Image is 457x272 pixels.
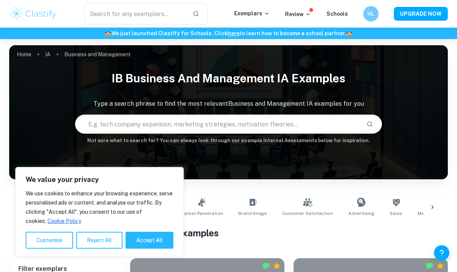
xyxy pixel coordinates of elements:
span: Sales [390,210,402,217]
h6: Not sure what to search for? You can always look through our example Internal Assessments below f... [9,137,448,144]
span: Customer Satisfaction [282,210,333,217]
img: Marked [426,262,433,270]
button: Accept All [126,232,173,249]
div: Premium [436,262,444,270]
button: UPGRADE NOW [394,7,448,21]
p: We value your privacy [26,175,173,184]
h1: All Business and Management IA Examples [31,226,426,240]
button: HL [363,6,379,21]
a: Home [17,49,31,60]
span: Marketing [418,210,440,217]
a: Cookie Policy [47,218,82,224]
span: Brand Image [238,210,267,217]
button: Help and Feedback [434,245,449,261]
button: Customise [26,232,73,249]
span: Advertising [348,210,374,217]
a: here [228,30,240,36]
p: Review [285,10,311,18]
button: Search [363,118,376,131]
span: 🏫 [105,30,111,36]
a: IA [45,49,51,60]
h6: HL [367,10,375,18]
p: Exemplars [234,9,270,18]
p: Type a search phrase to find the most relevant Business and Management IA examples for you [9,99,448,108]
input: E.g. tech company expansion, marketing strategies, motivation theories... [75,113,360,135]
div: Premium [273,262,281,270]
h1: IB Business and Management IA examples [9,67,448,90]
div: We value your privacy [15,167,184,257]
img: Clastify logo [9,6,58,21]
p: We use cookies to enhance your browsing experience, serve personalised ads or content, and analys... [26,189,173,226]
p: Business and Management [64,50,131,59]
a: Schools [326,11,348,17]
h6: We just launched Clastify for Schools. Click to learn how to become a school partner. [2,29,455,38]
span: Market Penetration [180,210,223,217]
input: Search for any exemplars... [84,3,186,25]
span: 🏫 [346,30,353,36]
button: Reject All [76,232,122,249]
img: Marked [262,262,270,270]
